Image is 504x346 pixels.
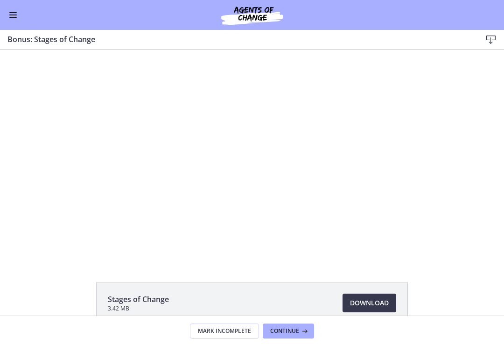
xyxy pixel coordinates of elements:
[263,324,314,339] button: Continue
[7,34,467,45] h3: Bonus: Stages of Change
[190,324,259,339] button: Mark Incomplete
[343,294,396,312] a: Download
[350,297,389,309] span: Download
[270,327,299,335] span: Continue
[198,327,251,335] span: Mark Incomplete
[196,4,308,26] img: Agents of Change
[108,305,169,312] span: 3.42 MB
[108,294,169,305] span: Stages of Change
[7,9,19,21] button: Enable menu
